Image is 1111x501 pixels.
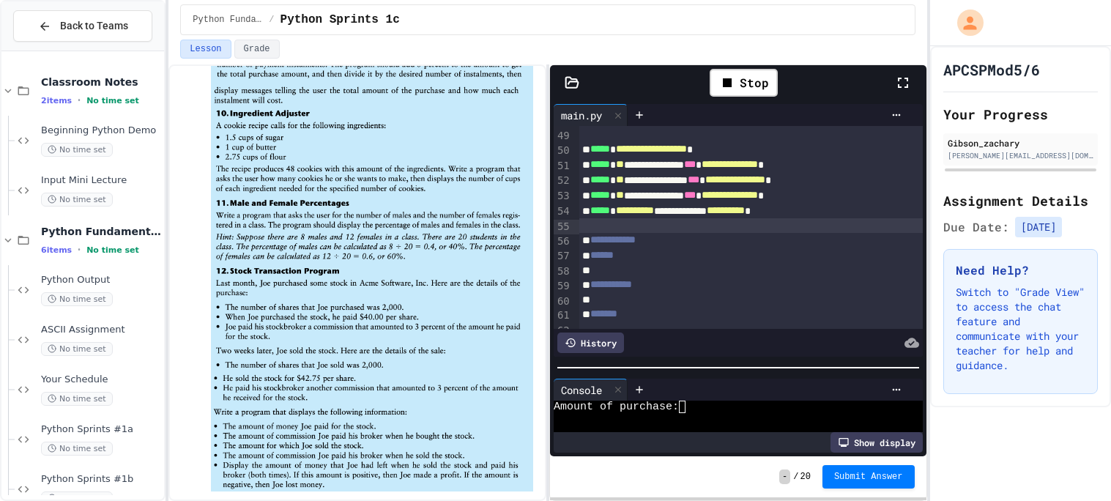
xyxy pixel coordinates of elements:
span: No time set [41,392,113,406]
span: • [78,244,81,256]
button: Lesson [180,40,231,59]
span: Python Sprints 1c [280,11,400,29]
span: / [793,471,798,483]
span: Python Sprints #1b [41,473,161,486]
span: No time set [41,342,113,356]
button: Submit Answer [822,465,915,489]
button: Grade [234,40,280,59]
span: Submit Answer [834,471,903,483]
div: Gibson_zachary [948,136,1093,149]
span: • [78,94,81,106]
span: No time set [86,245,139,255]
span: Classroom Notes [41,75,161,89]
div: [PERSON_NAME][EMAIL_ADDRESS][DOMAIN_NAME] [948,150,1093,161]
span: Your Schedule [41,374,161,386]
p: Switch to "Grade View" to access the chat feature and communicate with your teacher for help and ... [956,285,1085,373]
button: Back to Teams [13,10,152,42]
span: Python Output [41,274,161,286]
span: [DATE] [1015,217,1062,237]
span: 2 items [41,96,72,105]
span: No time set [86,96,139,105]
h2: Assignment Details [943,190,1098,211]
span: No time set [41,143,113,157]
span: - [779,470,790,484]
h3: Need Help? [956,261,1085,279]
div: My Account [942,6,987,40]
span: Beginning Python Demo [41,125,161,137]
span: Input Mini Lecture [41,174,161,187]
span: No time set [41,442,113,456]
span: Python Fundamentals [41,225,161,238]
span: No time set [41,193,113,207]
span: / [269,14,274,26]
span: Back to Teams [60,18,128,34]
h2: Your Progress [943,104,1098,125]
span: Python Sprints #1a [41,423,161,436]
span: ASCII Assignment [41,324,161,336]
div: Stop [710,69,778,97]
span: Python Fundamentals [193,14,263,26]
span: Due Date: [943,218,1009,236]
span: 6 items [41,245,72,255]
h1: APCSPMod5/6 [943,59,1040,80]
span: 20 [800,471,811,483]
span: No time set [41,292,113,306]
